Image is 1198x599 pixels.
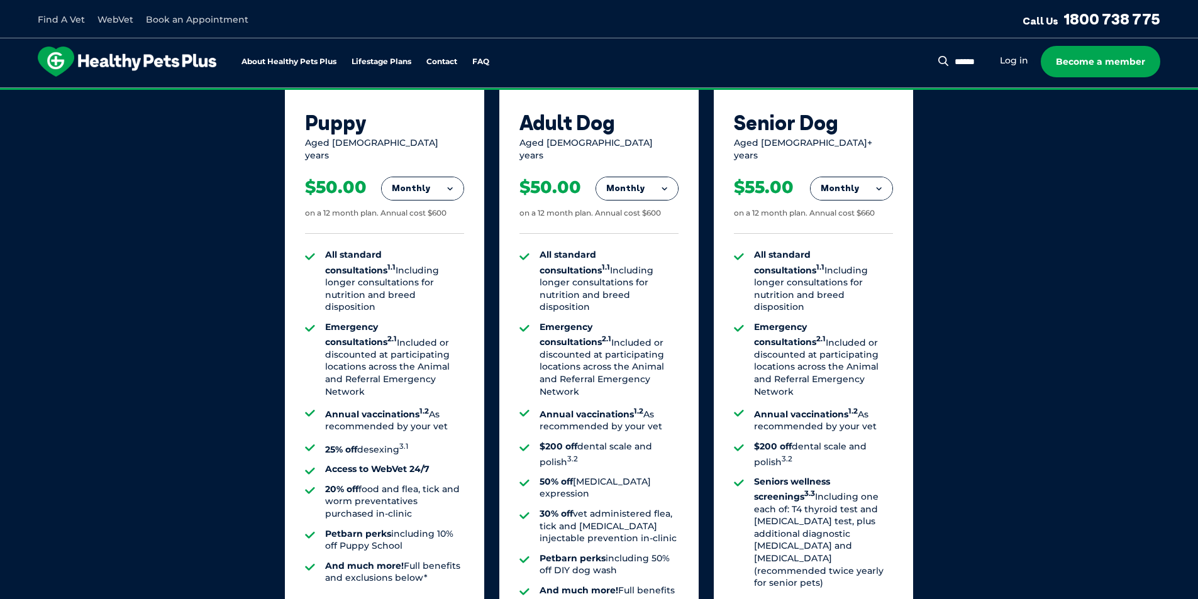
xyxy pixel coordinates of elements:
[540,552,679,577] li: including 50% off DIY dog wash
[325,321,397,348] strong: Emergency consultations
[816,263,824,272] sup: 1.1
[540,476,679,500] li: [MEDICAL_DATA] expression
[634,407,643,415] sup: 1.2
[567,454,578,463] sup: 3.2
[540,249,610,275] strong: All standard consultations
[352,58,411,66] a: Lifestage Plans
[382,177,463,200] button: Monthly
[325,463,430,475] strong: Access to WebVet 24/7
[602,335,611,344] sup: 2.1
[936,55,951,67] button: Search
[754,249,824,275] strong: All standard consultations
[241,58,336,66] a: About Healthy Pets Plus
[540,476,573,487] strong: 50% off
[325,249,396,275] strong: All standard consultations
[325,560,464,585] li: Full benefits and exclusions below*
[754,409,858,420] strong: Annual vaccinations
[540,321,611,348] strong: Emergency consultations
[734,208,875,219] div: on a 12 month plan. Annual cost $660
[325,441,464,456] li: desexing
[325,483,464,520] li: food and flea, tick and worm preventatives purchased in-clinic
[540,508,679,545] li: vet administered flea, tick and [MEDICAL_DATA] injectable prevention in-clinic
[305,137,464,162] div: Aged [DEMOGRAPHIC_DATA] years
[540,409,643,420] strong: Annual vaccinations
[146,14,248,25] a: Book an Appointment
[325,528,464,552] li: including 10% off Puppy School
[472,58,489,66] a: FAQ
[754,441,893,468] li: dental scale and polish
[38,14,85,25] a: Find A Vet
[816,335,826,344] sup: 2.1
[38,47,216,77] img: hpp-logo
[1023,9,1160,28] a: Call Us1800 738 775
[1023,14,1058,27] span: Call Us
[848,407,858,415] sup: 1.2
[734,137,893,162] div: Aged [DEMOGRAPHIC_DATA]+ years
[305,177,367,198] div: $50.00
[325,405,464,433] li: As recommended by your vet
[811,177,892,200] button: Monthly
[596,177,678,200] button: Monthly
[419,407,429,415] sup: 1.2
[1041,46,1160,77] a: Become a member
[325,444,357,455] strong: 25% off
[602,263,610,272] sup: 1.1
[540,441,679,468] li: dental scale and polish
[540,405,679,433] li: As recommended by your vet
[540,249,679,314] li: Including longer consultations for nutrition and breed disposition
[364,88,834,99] span: Proactive, preventative wellness program designed to keep your pet healthier and happier for longer
[782,454,792,463] sup: 3.2
[519,177,581,198] div: $50.00
[426,58,457,66] a: Contact
[519,111,679,135] div: Adult Dog
[754,441,792,452] strong: $200 off
[325,321,464,398] li: Included or discounted at participating locations across the Animal and Referral Emergency Network
[754,321,893,398] li: Included or discounted at participating locations across the Animal and Referral Emergency Network
[325,528,391,539] strong: Petbarn perks
[399,442,408,451] sup: 3.1
[97,14,133,25] a: WebVet
[387,263,396,272] sup: 1.1
[540,321,679,398] li: Included or discounted at participating locations across the Animal and Referral Emergency Network
[540,552,606,564] strong: Petbarn perks
[734,177,794,198] div: $55.00
[325,560,404,571] strong: And much more!
[387,335,397,344] sup: 2.1
[305,208,446,219] div: on a 12 month plan. Annual cost $600
[754,405,893,433] li: As recommended by your vet
[540,585,618,596] strong: And much more!
[305,111,464,135] div: Puppy
[754,476,830,502] strong: Seniors wellness screenings
[519,208,661,219] div: on a 12 month plan. Annual cost $600
[325,409,429,420] strong: Annual vaccinations
[519,137,679,162] div: Aged [DEMOGRAPHIC_DATA] years
[754,476,893,590] li: Including one each of: T4 thyroid test and [MEDICAL_DATA] test, plus additional diagnostic [MEDIC...
[325,483,358,495] strong: 20% off
[754,249,893,314] li: Including longer consultations for nutrition and breed disposition
[325,249,464,314] li: Including longer consultations for nutrition and breed disposition
[540,441,577,452] strong: $200 off
[734,111,893,135] div: Senior Dog
[804,489,815,498] sup: 3.3
[1000,55,1028,67] a: Log in
[540,508,573,519] strong: 30% off
[754,321,826,348] strong: Emergency consultations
